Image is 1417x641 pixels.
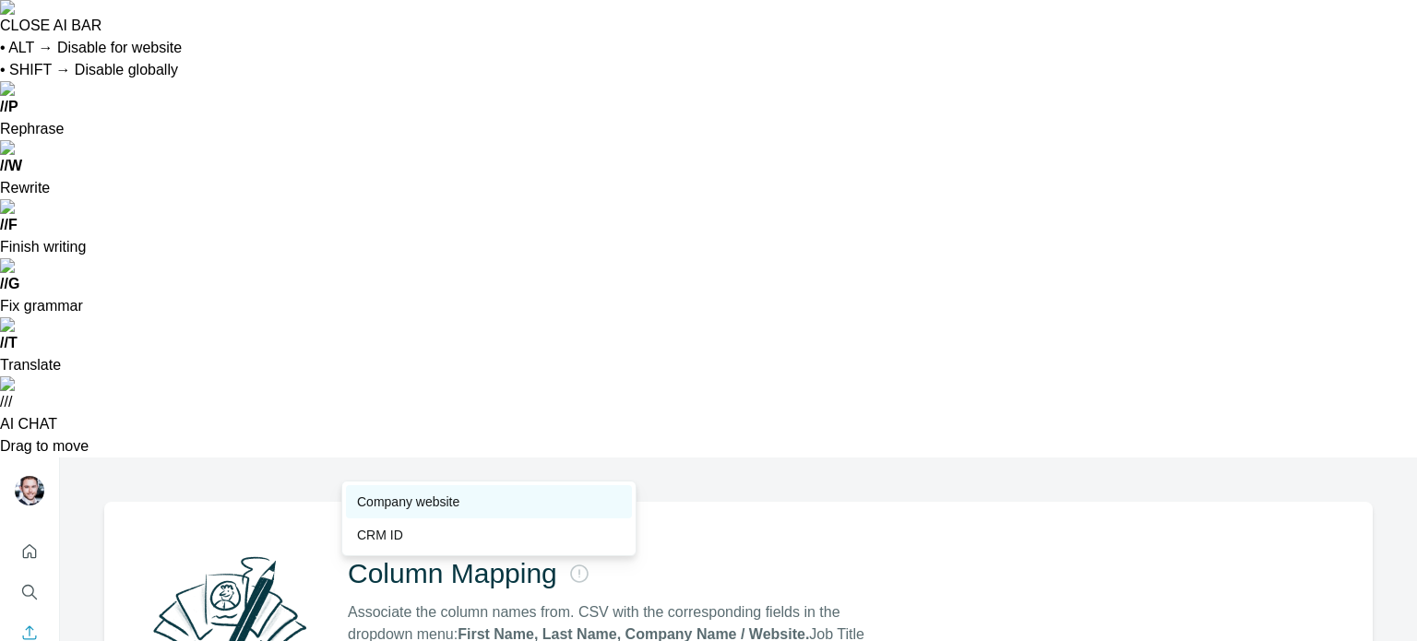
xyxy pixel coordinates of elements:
[357,493,459,511] p: Company website
[357,526,403,544] p: CRM ID
[15,576,44,609] button: Search
[15,535,44,568] button: Quick start
[15,476,44,505] img: Avatar
[348,557,557,590] h2: Column Mapping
